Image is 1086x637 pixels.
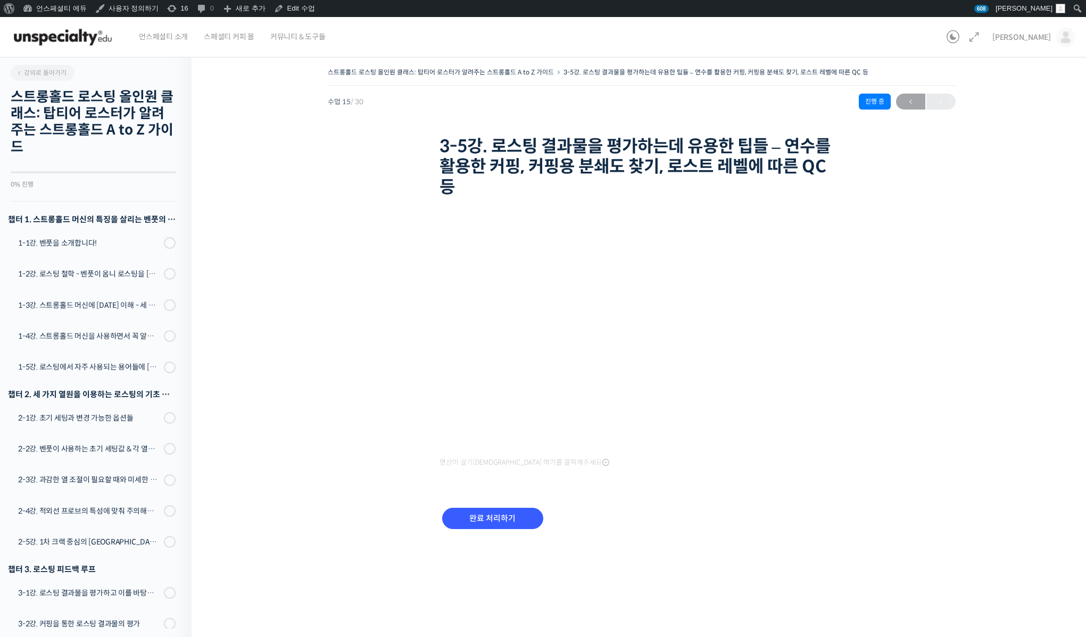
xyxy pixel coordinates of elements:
span: 영상이 끊기[DEMOGRAPHIC_DATA] 여기를 클릭해주세요 [440,458,609,467]
div: 3-2강. 커핑을 통한 로스팅 결과물의 평가 [18,618,161,630]
span: 스페셜티 커피 몰 [204,16,254,57]
span: 강의로 돌아가기 [16,69,67,77]
a: 스트롱홀드 로스팅 올인원 클래스: 탑티어 로스터가 알려주는 스트롱홀드 A to Z 가이드 [328,68,554,76]
span: / 30 [351,97,363,106]
a: [PERSON_NAME] [992,17,1075,57]
div: 1-5강. 로스팅에서 자주 사용되는 용어들에 [DATE] 이해 [18,361,161,373]
div: 2-5강. 1차 크랙 중심의 [GEOGRAPHIC_DATA]에 관하여 [18,536,161,548]
span: 커뮤니티 & 도구들 [270,16,326,57]
div: 1-3강. 스트롱홀드 머신에 [DATE] 이해 - 세 가지 열원이 만들어내는 변화 [18,299,161,311]
div: 3-1강. 로스팅 결과물을 평가하고 이를 바탕으로 프로파일을 설계하는 방법 [18,587,161,599]
div: 2-2강. 벤풋이 사용하는 초기 세팅값 & 각 열원이 하는 역할 [18,443,161,455]
div: 챕터 3. 로스팅 피드백 루프 [8,562,176,576]
span: 608 [974,5,989,13]
a: ←이전 [896,94,925,110]
div: 진행 중 [859,94,891,110]
div: 2-4강. 적외선 프로브의 특성에 맞춰 주의해야 할 점들 [18,505,161,517]
a: 스페셜티 커피 몰 [198,17,260,57]
div: 챕터 2. 세 가지 열원을 이용하는 로스팅의 기초 설계 [8,387,176,401]
input: 완료 처리하기 [442,508,543,530]
div: 1-1강. 벤풋을 소개합니다! [18,237,161,249]
div: 1-2강. 로스팅 철학 - 벤풋이 옴니 로스팅을 [DATE] 않는 이유 [18,268,161,280]
div: 0% 진행 [11,181,176,188]
div: 1-4강. 스트롱홀드 머신을 사용하면서 꼭 알고 있어야 할 유의사항 [18,330,161,342]
span: 수업 15 [328,98,363,105]
a: 강의로 돌아가기 [11,65,74,81]
span: ← [896,95,925,109]
span: 언스페셜티 소개 [139,16,188,57]
span: [PERSON_NAME] [992,32,1051,42]
a: 커뮤니티 & 도구들 [265,17,331,57]
div: 2-3강. 과감한 열 조절이 필요할 때와 미세한 열 조절이 필요할 때 [18,474,161,485]
a: 언스페셜티 소개 [134,17,193,57]
div: 2-1강. 초기 세팅과 변경 가능한 옵션들 [18,412,161,424]
a: 3-5강. 로스팅 결과물을 평가하는데 유용한 팁들 – 연수를 활용한 커핑, 커핑용 분쇄도 찾기, 로스트 레벨에 따른 QC 등 [563,68,868,76]
h2: 스트롱홀드 로스팅 올인원 클래스: 탑티어 로스터가 알려주는 스트롱홀드 A to Z 가이드 [11,89,176,155]
h3: 챕터 1. 스트롱홀드 머신의 특징을 살리는 벤풋의 로스팅 방식 [8,212,176,227]
h1: 3-5강. 로스팅 결과물을 평가하는데 유용한 팁들 – 연수를 활용한 커핑, 커핑용 분쇄도 찾기, 로스트 레벨에 따른 QC 등 [440,136,844,197]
